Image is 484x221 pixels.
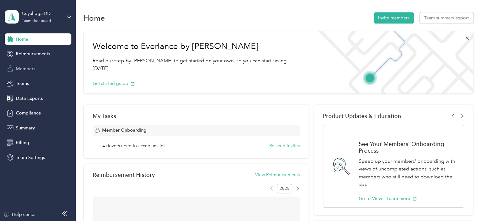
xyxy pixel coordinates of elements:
[102,142,165,149] span: 4 drivers need to accept invites
[16,51,50,57] span: Reimbursements
[374,12,414,24] button: Invite members
[93,41,303,52] h1: Welcome to Everlance by [PERSON_NAME]
[93,113,300,119] div: My Tasks
[22,19,51,23] div: Team dashboard
[269,142,300,149] button: Re-send invites
[3,211,36,218] button: Help center
[102,127,147,134] span: Member Onboarding
[359,157,457,189] p: Speed up your members' onboarding with views of uncompleted actions, such as members who still ne...
[277,184,292,193] span: 2025
[16,139,29,146] span: Billing
[16,110,41,116] span: Compliance
[359,195,382,202] button: Go to View
[420,12,473,24] button: Team summary export
[93,80,135,87] button: Get started guide
[359,141,457,154] h1: See Your Members' Onboarding Process
[93,171,155,178] h2: Reimbursement History
[16,66,35,72] span: Members
[312,31,473,93] img: Welcome to everlance
[448,185,484,221] iframe: Everlance-gr Chat Button Frame
[387,195,417,202] button: Learn more
[16,125,35,131] span: Summary
[16,154,45,161] span: Team Settings
[93,57,303,73] p: Read our step-by-[PERSON_NAME] to get started on your own, so you can start saving [DATE].
[16,95,43,102] span: Data Exports
[22,10,62,17] div: Cuyahoga DD
[323,113,401,119] span: Product Updates & Education
[255,171,300,178] button: View Reimbursements
[84,15,105,21] h1: Home
[16,36,28,43] span: Home
[16,80,29,87] span: Teams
